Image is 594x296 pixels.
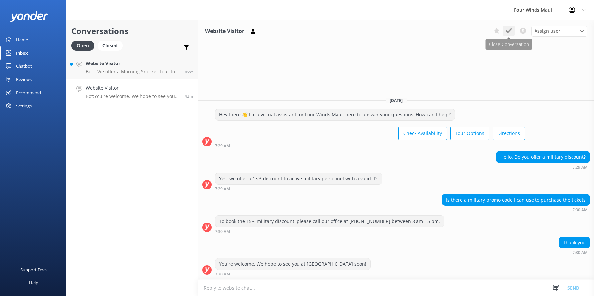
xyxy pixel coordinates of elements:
[450,127,489,140] button: Tour Options
[86,69,180,75] p: Bot: - We offer a Morning Snorkel Tour to Molokini Crater: [DOMAIN_NAME][URL]. - We have an After...
[493,127,525,140] button: Directions
[86,84,180,92] h4: Website Visitor
[496,151,590,163] div: Hello. Do you offer a military discount?
[16,73,32,86] div: Reviews
[71,41,94,51] div: Open
[10,11,48,22] img: yonder-white-logo.png
[573,208,588,212] strong: 7:30 AM
[398,127,447,140] button: Check Availability
[215,144,230,148] strong: 7:29 AM
[496,165,590,169] div: Sep 24 2025 07:29am (UTC -10:00) Pacific/Honolulu
[215,272,371,276] div: Sep 24 2025 07:30am (UTC -10:00) Pacific/Honolulu
[71,42,98,49] a: Open
[16,99,32,112] div: Settings
[20,263,47,276] div: Support Docs
[66,55,198,79] a: Website VisitorBot:- We offer a Morning Snorkel Tour to Molokini Crater: [DOMAIN_NAME][URL]. - We...
[573,165,588,169] strong: 7:29 AM
[215,186,382,191] div: Sep 24 2025 07:29am (UTC -10:00) Pacific/Honolulu
[16,46,28,60] div: Inbox
[442,207,590,212] div: Sep 24 2025 07:30am (UTC -10:00) Pacific/Honolulu
[185,93,193,99] span: Sep 24 2025 07:30am (UTC -10:00) Pacific/Honolulu
[86,93,180,99] p: Bot: You're welcome. We hope to see you at [GEOGRAPHIC_DATA] soon!
[86,60,180,67] h4: Website Visitor
[71,25,193,37] h2: Conversations
[215,187,230,191] strong: 7:29 AM
[559,250,590,255] div: Sep 24 2025 07:30am (UTC -10:00) Pacific/Honolulu
[442,194,590,206] div: Is there a military promo code I can use to purchase the tickets
[559,237,590,248] div: Thank you
[98,41,123,51] div: Closed
[29,276,38,289] div: Help
[215,173,382,184] div: Yes, we offer a 15% discount to active military personnel with a valid ID.
[215,229,444,233] div: Sep 24 2025 07:30am (UTC -10:00) Pacific/Honolulu
[215,272,230,276] strong: 7:30 AM
[215,216,444,227] div: To book the 15% military discount, please call our office at [PHONE_NUMBER] between 8 am - 5 pm.
[215,258,370,270] div: You're welcome. We hope to see you at [GEOGRAPHIC_DATA] soon!
[66,79,198,104] a: Website VisitorBot:You're welcome. We hope to see you at [GEOGRAPHIC_DATA] soon!42m
[16,60,32,73] div: Chatbot
[16,86,41,99] div: Recommend
[98,42,126,49] a: Closed
[573,251,588,255] strong: 7:30 AM
[215,143,525,148] div: Sep 24 2025 07:29am (UTC -10:00) Pacific/Honolulu
[215,109,455,120] div: Hey there 👋 I'm a virtual assistant for Four Winds Maui, here to answer your questions. How can I...
[185,68,193,74] span: Sep 24 2025 08:12am (UTC -10:00) Pacific/Honolulu
[531,26,587,36] div: Assign User
[535,27,560,35] span: Assign user
[16,33,28,46] div: Home
[215,230,230,233] strong: 7:30 AM
[205,27,244,36] h3: Website Visitor
[386,98,407,103] span: [DATE]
